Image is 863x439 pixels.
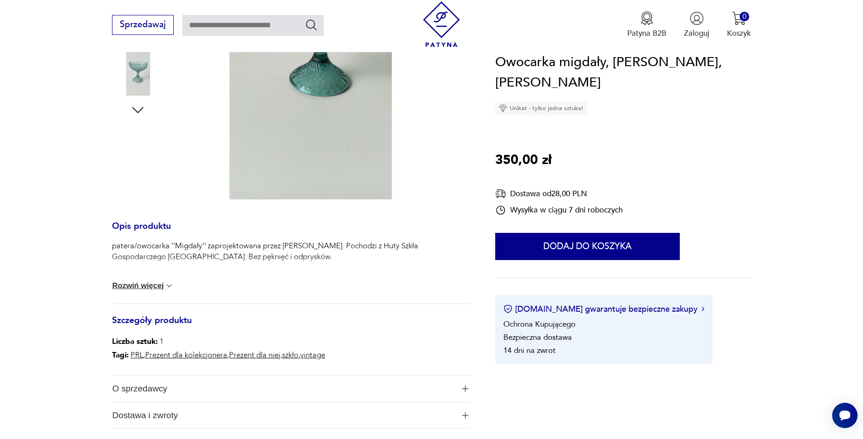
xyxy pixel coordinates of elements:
span: Dostawa i zwroty [112,402,454,429]
b: Liczba sztuk: [112,336,158,347]
span: O sprzedawcy [112,376,454,402]
button: Sprzedawaj [112,15,173,35]
a: Prezent dla niej [229,350,280,360]
p: patera/owocarka ''Migdały'' zaprojektowana przez [PERSON_NAME]. Pochodzi z Huty Szkła Gospodarcze... [112,241,469,262]
p: Zaloguj [684,28,709,39]
h3: Szczegóły produktu [112,317,469,335]
button: 0Koszyk [727,11,751,39]
li: Bezpieczna dostawa [503,332,572,343]
a: Sprzedawaj [112,22,173,29]
img: Ikona plusa [462,412,468,419]
h3: Opis produktu [112,223,469,241]
button: [DOMAIN_NAME] gwarantuje bezpieczne zakupy [503,304,704,315]
iframe: Smartsupp widget button [832,403,858,428]
p: 350,00 zł [495,150,551,171]
a: Ikona medaluPatyna B2B [627,11,667,39]
a: szkło [282,350,298,360]
div: Dostawa od 28,00 PLN [495,188,623,199]
p: 1 [112,335,325,348]
a: vintage [300,350,325,360]
img: Ikona plusa [462,386,468,392]
img: Ikona koszyka [732,11,746,25]
img: Patyna - sklep z meblami i dekoracjami vintage [419,1,464,47]
a: Prezent dla kolekcjonera [145,350,227,360]
b: Tagi: [112,350,129,360]
img: Ikona certyfikatu [503,305,512,314]
img: Ikonka użytkownika [690,11,704,25]
div: 0 [740,12,749,21]
h1: Owocarka migdały, [PERSON_NAME], [PERSON_NAME] [495,52,751,93]
img: Ikona strzałki w prawo [702,307,704,312]
div: Wysyłka w ciągu 7 dni roboczych [495,205,623,216]
p: Koszyk [727,28,751,39]
button: Rozwiń więcej [112,281,174,290]
img: Ikona medalu [640,11,654,25]
p: Patyna B2B [627,28,667,39]
p: , , , , [112,348,325,362]
button: Zaloguj [684,11,709,39]
img: Zdjęcie produktu Owocarka migdały, Eryka Trzewik-Drost, HSG Ząbkowice [112,44,164,96]
img: chevron down [165,281,174,290]
button: Ikona plusaDostawa i zwroty [112,402,469,429]
div: Unikat - tylko jedna sztuka! [495,101,587,115]
li: Ochrona Kupującego [503,319,575,329]
img: Ikona diamentu [499,104,507,112]
li: 14 dni na zwrot [503,345,556,356]
button: Dodaj do koszyka [495,233,680,260]
button: Patyna B2B [627,11,667,39]
button: Szukaj [305,18,318,31]
a: PRL [131,350,143,360]
img: Ikona dostawy [495,188,506,199]
button: Ikona plusaO sprzedawcy [112,376,469,402]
